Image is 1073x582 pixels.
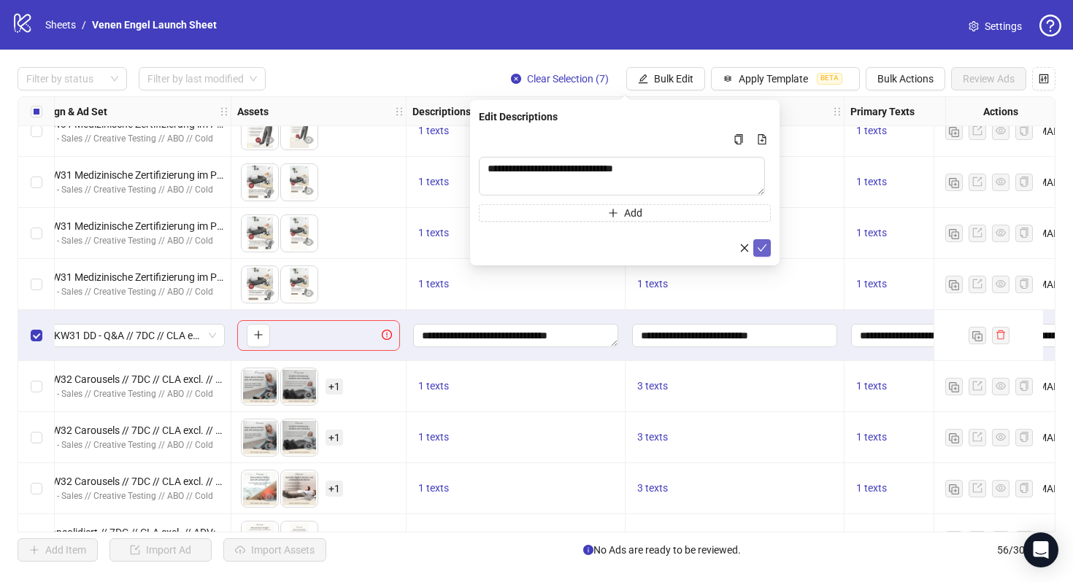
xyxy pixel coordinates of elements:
[850,378,893,395] button: 1 texts
[711,67,860,90] button: Apply TemplateBETA
[326,379,343,395] span: + 1
[945,378,963,395] button: Duplicate
[850,323,984,348] div: Edit values
[264,186,274,196] span: eye
[757,134,767,144] span: file-add
[969,327,986,344] button: Duplicate
[479,109,771,125] div: Edit Descriptions
[18,234,225,248] div: DV // WC - Sales // Creative Testing // ABO // Cold
[18,524,225,540] div: PUR - konsolidiert // 7DC // CLA excl. // ADV: ECA:FB/IG_L180D + WCA:PV_L180D + VV:50%_L180D // B...
[856,176,887,187] span: 1 texts
[957,15,1034,38] a: Settings
[996,432,1006,442] span: eye
[300,387,318,405] button: Preview
[624,207,642,219] span: Add
[739,73,808,85] span: Apply Template
[281,164,318,201] img: Asset 2
[969,21,979,31] span: setting
[638,74,648,84] span: edit
[18,285,225,299] div: DV // WC - Sales // Creative Testing // ABO // Cold
[996,483,1006,493] span: eye
[418,482,449,494] span: 1 texts
[281,215,318,252] img: Asset 2
[637,278,668,290] span: 1 texts
[631,531,674,548] button: 1 texts
[261,234,278,252] button: Preview
[89,17,220,33] a: Venen Engel Launch Sheet
[996,176,1006,187] span: eye
[412,480,455,497] button: 1 texts
[739,243,750,253] span: close
[972,279,982,289] span: export
[18,463,55,514] div: Select row 38
[945,174,963,191] button: Duplicate
[866,67,945,90] button: Bulk Actions
[996,125,1006,136] span: eye
[247,324,270,347] button: Add
[945,276,963,293] button: Duplicate
[264,492,274,503] span: eye
[264,441,274,451] span: eye
[304,288,314,298] span: eye
[18,422,225,438] div: PUR - KW32 Carousels // 7DC // CLA excl. // ADV Broad - DACH - w - 30-65+ // Auto
[18,489,225,503] div: DV // WC - Sales // Creative Testing // ABO // Cold
[242,113,278,150] img: Asset 1
[304,186,314,196] span: eye
[261,387,278,405] button: Preview
[850,174,893,191] button: 1 texts
[832,106,842,117] span: holder
[945,531,963,548] button: Duplicate
[418,176,449,187] span: 1 texts
[850,104,915,120] strong: Primary Texts
[18,361,55,412] div: Select row 36
[18,218,225,234] div: PUR - KW31 Medizinische Zertifizierung im Preissegment // 7DC // CLA excl. // ADV Broad - DACH - ...
[972,483,982,493] span: export
[479,131,771,222] div: Multi-text input container - paste or copy values
[281,521,318,558] img: Asset 2
[261,489,278,507] button: Preview
[304,237,314,247] span: eye
[326,481,343,497] span: + 1
[412,276,455,293] button: 1 texts
[18,371,225,387] div: PUR - KW32 Carousels // 7DC // CLA excl. // ADV Broad - DACH - w - 30-65+ // Auto
[281,419,318,456] img: Asset 2
[856,227,887,238] span: 1 texts
[227,97,231,125] div: Resize Campaign & Ad Set column
[631,323,838,348] div: Edit values
[264,390,274,400] span: eye
[242,215,278,252] img: Asset 1
[264,237,274,247] span: eye
[242,266,278,303] img: Asset 1
[18,310,55,361] div: Select row 35
[1032,67,1055,90] button: Configure table settings
[479,204,771,222] button: Add
[300,183,318,201] button: Preview
[242,419,278,456] img: Asset 1
[394,106,404,117] span: holder
[412,104,471,120] strong: Descriptions
[261,183,278,201] button: Preview
[18,106,55,157] div: Select row 31
[996,228,1006,238] span: eye
[850,276,893,293] button: 1 texts
[608,208,618,218] span: plus
[18,183,225,197] div: DV // WC - Sales // Creative Testing // ABO // Cold
[304,492,314,503] span: eye
[418,380,449,392] span: 1 texts
[631,429,674,446] button: 3 texts
[997,542,1055,558] span: 56 / 300 items
[840,97,844,125] div: Resize Headlines column
[996,381,1006,391] span: eye
[261,438,278,456] button: Preview
[237,104,269,120] strong: Assets
[418,227,449,238] span: 1 texts
[300,489,318,507] button: Preview
[264,288,274,298] span: eye
[261,285,278,303] button: Preview
[972,228,982,238] span: export
[654,73,693,85] span: Bulk Edit
[734,134,744,144] span: copy
[850,480,893,497] button: 1 texts
[18,167,225,183] div: PUR - KW31 Medizinische Zertifizierung im Preissegment // 7DC // CLA excl. // ADV Broad - DACH - ...
[1039,74,1049,84] span: control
